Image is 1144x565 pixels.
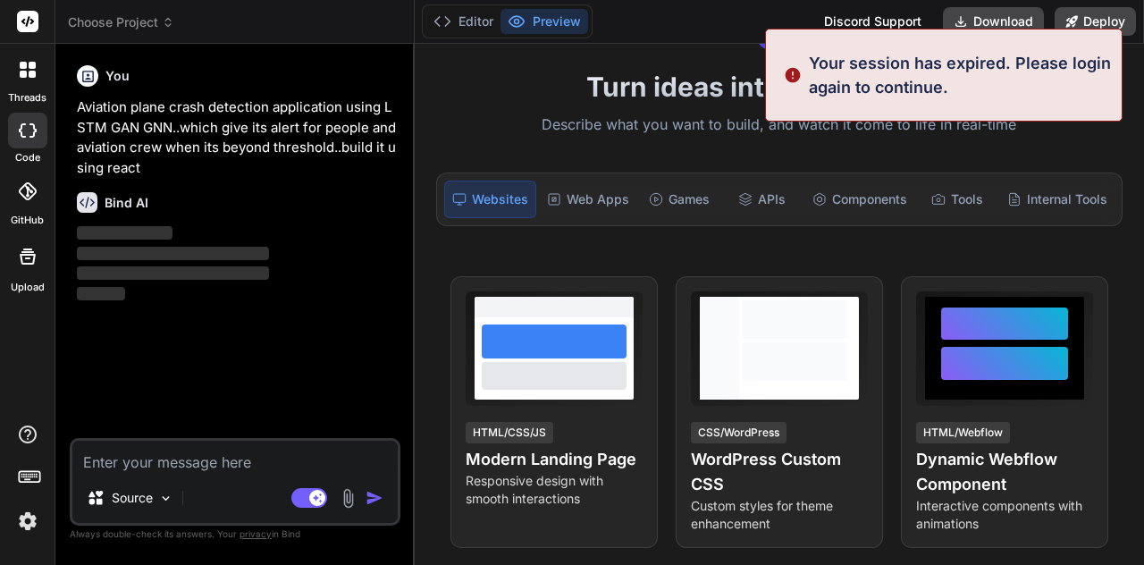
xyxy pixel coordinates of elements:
div: Websites [444,181,536,218]
h1: Turn ideas into code instantly [425,71,1133,103]
p: Your session has expired. Please login again to continue. [809,51,1111,99]
div: HTML/CSS/JS [466,422,553,443]
p: Aviation plane crash detection application using LSTM GAN GNN..which give its alert for people an... [77,97,397,178]
p: Describe what you want to build, and watch it come to life in real-time [425,114,1133,137]
button: Deploy [1055,7,1136,36]
h6: Bind AI [105,194,148,212]
button: Preview [500,9,588,34]
p: Always double-check its answers. Your in Bind [70,526,400,543]
img: Pick Models [158,491,173,506]
p: Responsive design with smooth interactions [466,472,643,508]
div: Components [805,181,914,218]
p: Interactive components with animations [916,497,1093,533]
div: Tools [918,181,997,218]
span: ‌ [77,247,269,260]
div: Web Apps [540,181,636,218]
img: alert [784,51,802,99]
h4: Dynamic Webflow Component [916,447,1093,497]
span: ‌ [77,266,269,280]
button: Download [943,7,1044,36]
img: attachment [338,488,358,509]
img: settings [13,506,43,536]
label: GitHub [11,213,44,228]
div: HTML/Webflow [916,422,1010,443]
span: ‌ [77,226,172,240]
span: Choose Project [68,13,174,31]
p: Custom styles for theme enhancement [691,497,868,533]
label: threads [8,90,46,105]
div: Games [640,181,719,218]
img: icon [366,489,383,507]
p: Source [112,489,153,507]
h4: WordPress Custom CSS [691,447,868,497]
h4: Modern Landing Page [466,447,643,472]
label: Upload [11,280,45,295]
div: CSS/WordPress [691,422,786,443]
button: Editor [426,9,500,34]
label: code [15,150,40,165]
h6: You [105,67,130,85]
div: APIs [722,181,801,218]
span: ‌ [77,287,125,300]
span: privacy [240,528,272,539]
div: Discord Support [813,7,932,36]
div: Internal Tools [1000,181,1115,218]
